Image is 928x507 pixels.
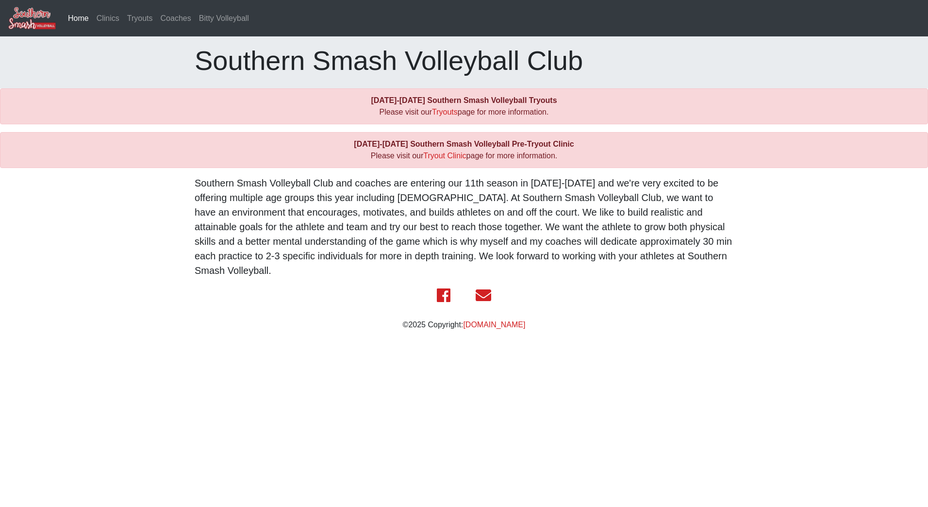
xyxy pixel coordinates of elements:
[432,108,458,116] a: Tryouts
[157,9,195,28] a: Coaches
[8,6,56,30] img: Southern Smash Volleyball
[195,176,733,278] p: Southern Smash Volleyball Club and coaches are entering our 11th season in [DATE]-[DATE] and we'r...
[195,44,733,77] h1: Southern Smash Volleyball Club
[195,9,253,28] a: Bitty Volleyball
[423,152,466,160] a: Tryout Clinic
[463,321,525,329] a: [DOMAIN_NAME]
[123,9,157,28] a: Tryouts
[371,96,557,104] b: [DATE]-[DATE] Southern Smash Volleyball Tryouts
[354,140,574,148] b: [DATE]-[DATE] Southern Smash Volleyball Pre-Tryout Clinic
[64,9,93,28] a: Home
[93,9,123,28] a: Clinics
